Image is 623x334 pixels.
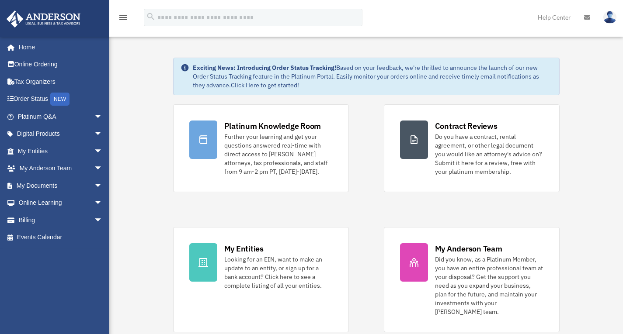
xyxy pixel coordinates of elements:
[6,211,116,229] a: Billingarrow_drop_down
[94,125,111,143] span: arrow_drop_down
[6,229,116,246] a: Events Calendar
[384,227,560,332] a: My Anderson Team Did you know, as a Platinum Member, you have an entire professional team at your...
[193,63,552,90] div: Based on your feedback, we're thrilled to announce the launch of our new Order Status Tracking fe...
[6,125,116,143] a: Digital Productsarrow_drop_down
[224,243,264,254] div: My Entities
[94,194,111,212] span: arrow_drop_down
[94,177,111,195] span: arrow_drop_down
[173,104,349,192] a: Platinum Knowledge Room Further your learning and get your questions answered real-time with dire...
[224,121,321,131] div: Platinum Knowledge Room
[435,243,502,254] div: My Anderson Team
[6,194,116,212] a: Online Learningarrow_drop_down
[384,104,560,192] a: Contract Reviews Do you have a contract, rental agreement, or other legal document you would like...
[50,93,70,106] div: NEW
[435,255,543,316] div: Did you know, as a Platinum Member, you have an entire professional team at your disposal? Get th...
[6,142,116,160] a: My Entitiesarrow_drop_down
[118,12,129,23] i: menu
[435,121,498,131] div: Contract Reviews
[4,10,83,28] img: Anderson Advisors Platinum Portal
[193,64,336,72] strong: Exciting News: Introducing Order Status Tracking!
[603,11,616,24] img: User Pic
[6,177,116,194] a: My Documentsarrow_drop_down
[6,90,116,108] a: Order StatusNEW
[224,255,333,290] div: Looking for an EIN, want to make an update to an entity, or sign up for a bank account? Click her...
[94,142,111,160] span: arrow_drop_down
[224,132,333,176] div: Further your learning and get your questions answered real-time with direct access to [PERSON_NAM...
[6,73,116,90] a: Tax Organizers
[146,12,156,21] i: search
[118,15,129,23] a: menu
[6,56,116,73] a: Online Ordering
[6,160,116,177] a: My Anderson Teamarrow_drop_down
[94,211,111,229] span: arrow_drop_down
[6,38,111,56] a: Home
[231,81,299,89] a: Click Here to get started!
[173,227,349,332] a: My Entities Looking for an EIN, want to make an update to an entity, or sign up for a bank accoun...
[94,160,111,178] span: arrow_drop_down
[6,108,116,125] a: Platinum Q&Aarrow_drop_down
[435,132,543,176] div: Do you have a contract, rental agreement, or other legal document you would like an attorney's ad...
[94,108,111,126] span: arrow_drop_down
